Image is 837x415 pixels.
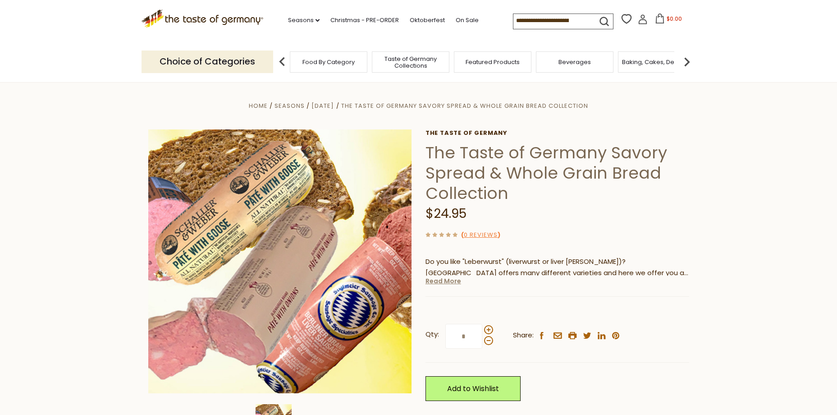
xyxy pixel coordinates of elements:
[142,51,273,73] p: Choice of Categories
[425,256,689,279] p: Do you like "Leberwurst" (liverwurst or liver [PERSON_NAME])? [GEOGRAPHIC_DATA] offers many diffe...
[425,329,439,340] strong: Qty:
[513,330,534,341] span: Share:
[425,277,461,286] a: Read More
[425,129,689,137] a: The Taste of Germany
[330,15,399,25] a: Christmas - PRE-ORDER
[425,143,689,203] h1: The Taste of Germany Savory Spread & Whole Grain Bread Collection
[622,59,692,65] a: Baking, Cakes, Desserts
[678,53,696,71] img: next arrow
[425,205,467,222] span: $24.95
[466,59,520,65] a: Featured Products
[445,324,482,349] input: Qty:
[288,15,320,25] a: Seasons
[410,15,445,25] a: Oktoberfest
[273,53,291,71] img: previous arrow
[464,231,498,240] a: 0 Reviews
[558,59,591,65] a: Beverages
[311,101,334,110] a: [DATE]
[425,376,521,401] a: Add to Wishlist
[667,15,682,23] span: $0.00
[274,101,305,110] a: Seasons
[375,55,447,69] a: Taste of Germany Collections
[249,101,268,110] a: Home
[456,15,479,25] a: On Sale
[341,101,588,110] a: The Taste of Germany Savory Spread & Whole Grain Bread Collection
[649,14,688,27] button: $0.00
[302,59,355,65] a: Food By Category
[461,231,500,239] span: ( )
[148,129,412,393] img: The Taste of Germany Savory Spread & Whole Grain Bread Collection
